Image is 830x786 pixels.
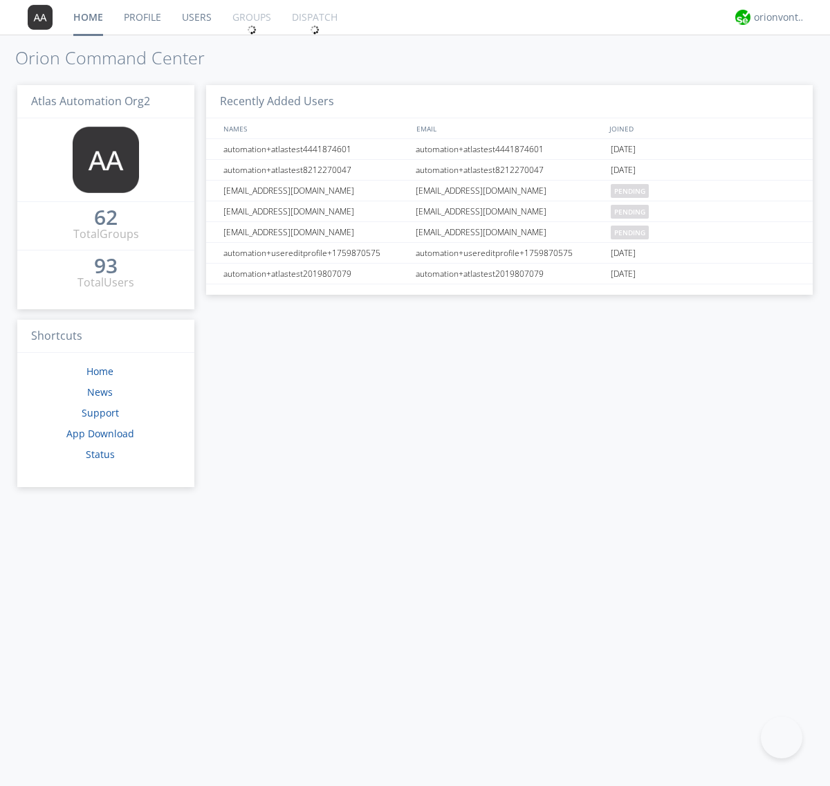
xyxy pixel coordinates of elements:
div: automation+atlastest4441874601 [220,139,412,159]
a: App Download [66,427,134,440]
div: [EMAIL_ADDRESS][DOMAIN_NAME] [220,181,412,201]
div: Total Groups [73,226,139,242]
img: 373638.png [28,5,53,30]
div: automation+atlastest4441874601 [412,139,607,159]
img: spin.svg [247,25,257,35]
span: [DATE] [611,160,636,181]
a: automation+atlastest2019807079automation+atlastest2019807079[DATE] [206,264,813,284]
div: [EMAIL_ADDRESS][DOMAIN_NAME] [220,201,412,221]
a: Status [86,448,115,461]
a: [EMAIL_ADDRESS][DOMAIN_NAME][EMAIL_ADDRESS][DOMAIN_NAME]pending [206,222,813,243]
div: EMAIL [413,118,606,138]
div: automation+usereditprofile+1759870575 [412,243,607,263]
span: pending [611,226,649,239]
a: automation+atlastest8212270047automation+atlastest8212270047[DATE] [206,160,813,181]
a: automation+atlastest4441874601automation+atlastest4441874601[DATE] [206,139,813,160]
div: automation+atlastest2019807079 [412,264,607,284]
a: News [87,385,113,399]
span: pending [611,184,649,198]
div: 62 [94,210,118,224]
iframe: Toggle Customer Support [761,717,802,758]
span: [DATE] [611,264,636,284]
div: automation+usereditprofile+1759870575 [220,243,412,263]
div: automation+atlastest8212270047 [220,160,412,180]
div: automation+atlastest8212270047 [412,160,607,180]
h3: Shortcuts [17,320,194,354]
a: automation+usereditprofile+1759870575automation+usereditprofile+1759870575[DATE] [206,243,813,264]
img: 29d36aed6fa347d5a1537e7736e6aa13 [735,10,750,25]
div: [EMAIL_ADDRESS][DOMAIN_NAME] [412,201,607,221]
img: spin.svg [310,25,320,35]
a: [EMAIL_ADDRESS][DOMAIN_NAME][EMAIL_ADDRESS][DOMAIN_NAME]pending [206,181,813,201]
div: [EMAIL_ADDRESS][DOMAIN_NAME] [220,222,412,242]
span: pending [611,205,649,219]
a: 93 [94,259,118,275]
div: NAMES [220,118,409,138]
span: Atlas Automation Org2 [31,93,150,109]
div: [EMAIL_ADDRESS][DOMAIN_NAME] [412,222,607,242]
span: [DATE] [611,243,636,264]
img: 373638.png [73,127,139,193]
div: 93 [94,259,118,273]
div: JOINED [606,118,800,138]
a: Home [86,365,113,378]
h3: Recently Added Users [206,85,813,119]
span: [DATE] [611,139,636,160]
div: [EMAIL_ADDRESS][DOMAIN_NAME] [412,181,607,201]
div: orionvontas+atlas+automation+org2 [754,10,806,24]
a: Support [82,406,119,419]
a: 62 [94,210,118,226]
div: automation+atlastest2019807079 [220,264,412,284]
div: Total Users [77,275,134,291]
a: [EMAIL_ADDRESS][DOMAIN_NAME][EMAIL_ADDRESS][DOMAIN_NAME]pending [206,201,813,222]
